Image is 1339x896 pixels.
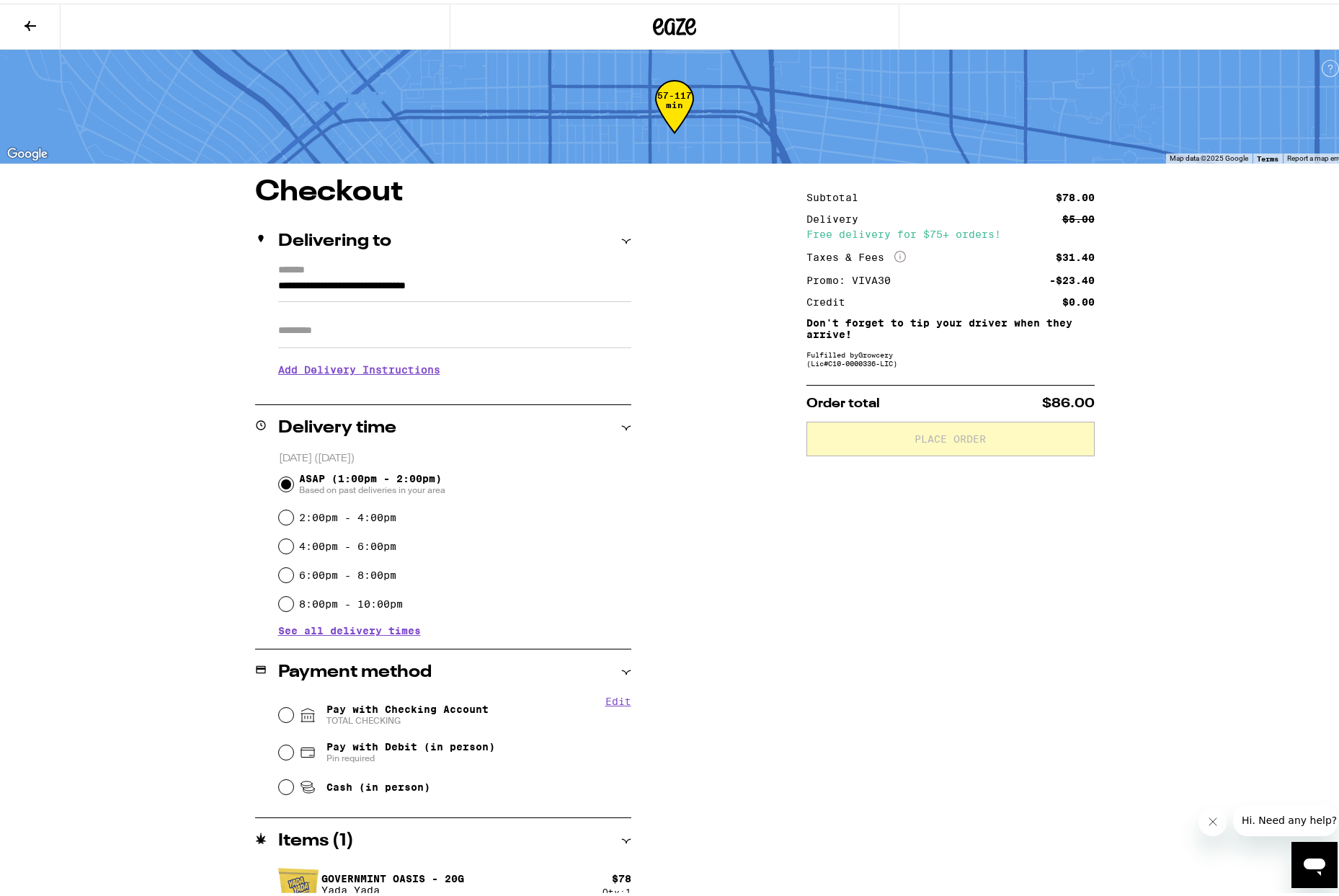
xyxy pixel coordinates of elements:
label: 8:00pm - 10:00pm [299,595,403,606]
div: $78.00 [1056,189,1095,199]
label: 6:00pm - 8:00pm [299,566,396,577]
h2: Delivery time [278,416,396,433]
h3: Add Delivery Instructions [278,350,631,383]
label: 2:00pm - 4:00pm [299,508,396,520]
label: 4:00pm - 6:00pm [299,537,396,549]
iframe: Button to launch messaging window [1291,838,1338,884]
span: TOTAL CHECKING [326,711,489,723]
span: Place Order [915,430,986,440]
div: $5.00 [1062,210,1095,221]
div: Fulfilled by Growcery (Lic# C10-0000336-LIC ) [806,347,1095,364]
h2: Delivering to [278,229,391,247]
div: Delivery [806,210,868,221]
div: Qty: 1 [602,884,631,893]
span: Map data ©2025 Google [1170,151,1248,159]
p: We'll contact you at [PHONE_NUMBER] when we arrive [278,383,631,394]
button: See all delivery times [278,622,421,632]
p: Governmint Oasis - 20g [321,869,464,881]
a: Open this area in Google Maps (opens a new window) [4,141,51,160]
div: Free delivery for $75+ orders! [806,226,1095,236]
span: Pay with Debit (in person) [326,737,495,749]
h2: Items ( 1 ) [278,829,354,846]
button: Place Order [806,418,1095,453]
span: ASAP (1:00pm - 2:00pm) [299,469,445,492]
p: [DATE] ([DATE]) [279,448,631,462]
a: Terms [1257,151,1278,159]
h1: Checkout [255,174,631,203]
div: $0.00 [1062,293,1095,303]
iframe: Message from company [1233,801,1338,833]
h2: Payment method [278,660,432,678]
span: Pay with Checking Account [326,700,489,723]
div: 57-117 min [655,87,694,141]
p: Don't forget to tip your driver when they arrive! [806,314,1095,337]
div: -$23.40 [1049,272,1095,282]
button: Edit [605,692,631,704]
div: Promo: VIVA30 [806,272,901,282]
img: Google [4,141,51,160]
div: Subtotal [806,189,868,199]
span: Based on past deliveries in your area [299,481,445,492]
p: Yada Yada [321,881,464,892]
span: Order total [806,394,880,407]
div: $ 78 [612,869,631,881]
span: Cash (in person) [326,778,430,789]
iframe: Close message [1198,804,1227,833]
span: $86.00 [1042,394,1095,407]
div: $31.40 [1056,249,1095,259]
div: Credit [806,293,855,303]
div: Taxes & Fees [806,247,906,260]
span: Pin required [326,749,495,760]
